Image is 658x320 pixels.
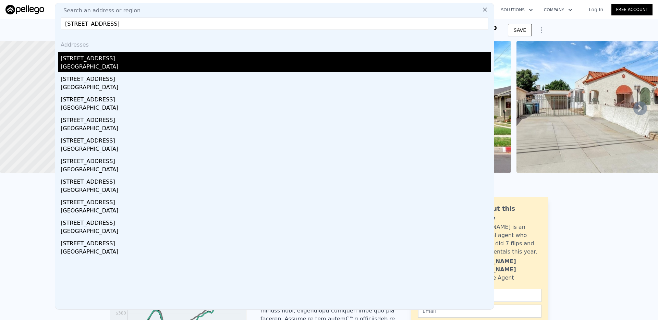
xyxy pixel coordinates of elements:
div: [GEOGRAPHIC_DATA] [61,227,491,237]
input: Email [418,305,541,318]
div: Ask about this property [465,204,541,223]
div: [GEOGRAPHIC_DATA] [61,207,491,216]
div: [STREET_ADDRESS] [61,134,491,145]
div: [STREET_ADDRESS] [61,216,491,227]
div: Addresses [58,35,491,52]
button: Show Options [535,23,548,37]
div: [STREET_ADDRESS] [61,113,491,124]
button: SAVE [508,24,532,36]
div: [GEOGRAPHIC_DATA] [61,186,491,196]
tspan: $380 [115,311,126,316]
div: [STREET_ADDRESS] [61,72,491,83]
div: [GEOGRAPHIC_DATA] [61,248,491,257]
div: [GEOGRAPHIC_DATA] [61,63,491,72]
div: [STREET_ADDRESS] [61,52,491,63]
div: [GEOGRAPHIC_DATA] [61,124,491,134]
div: [STREET_ADDRESS] [61,155,491,165]
span: Search an address or region [58,7,141,15]
button: Solutions [496,4,538,16]
div: [GEOGRAPHIC_DATA] [61,83,491,93]
div: [GEOGRAPHIC_DATA] [61,104,491,113]
div: [STREET_ADDRESS] [61,175,491,186]
a: Log In [581,6,611,13]
button: Company [538,4,578,16]
div: [PERSON_NAME] [PERSON_NAME] [465,257,541,274]
div: [GEOGRAPHIC_DATA] [61,145,491,155]
a: Free Account [611,4,653,15]
div: [GEOGRAPHIC_DATA] [61,165,491,175]
div: [STREET_ADDRESS] [61,93,491,104]
div: [STREET_ADDRESS] [61,196,491,207]
input: Enter an address, city, region, neighborhood or zip code [61,17,488,30]
div: [STREET_ADDRESS] [61,237,491,248]
img: Pellego [5,5,44,14]
div: [PERSON_NAME] is an active local agent who personally did 7 flips and bought 3 rentals this year. [465,223,541,256]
